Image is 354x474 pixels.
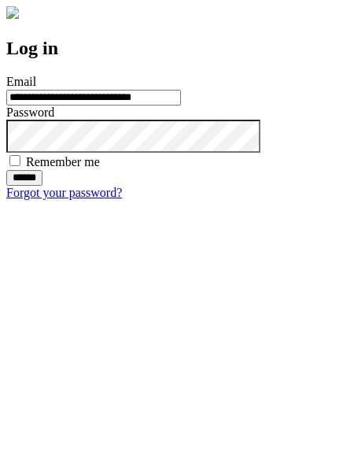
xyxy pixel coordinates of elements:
[6,6,19,19] img: logo-4e3dc11c47720685a147b03b5a06dd966a58ff35d612b21f08c02c0306f2b779.png
[26,155,100,168] label: Remember me
[6,38,348,59] h2: Log in
[6,75,36,88] label: Email
[6,106,54,119] label: Password
[6,186,122,199] a: Forgot your password?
